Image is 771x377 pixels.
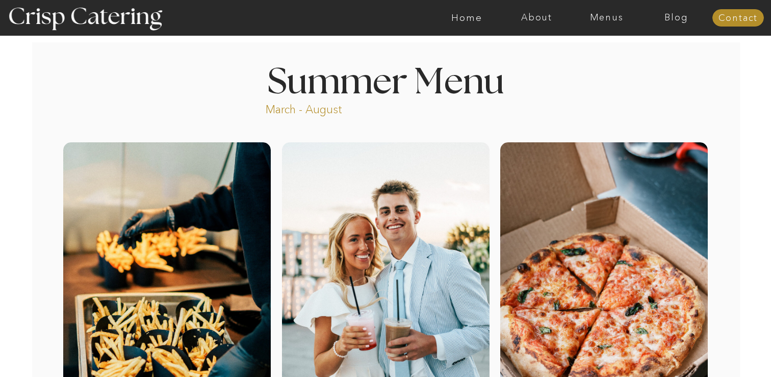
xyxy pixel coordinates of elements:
[502,13,572,23] a: About
[712,13,764,23] a: Contact
[244,65,527,95] h1: Summer Menu
[432,13,502,23] a: Home
[641,13,711,23] a: Blog
[572,13,641,23] a: Menus
[266,102,406,114] p: March - August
